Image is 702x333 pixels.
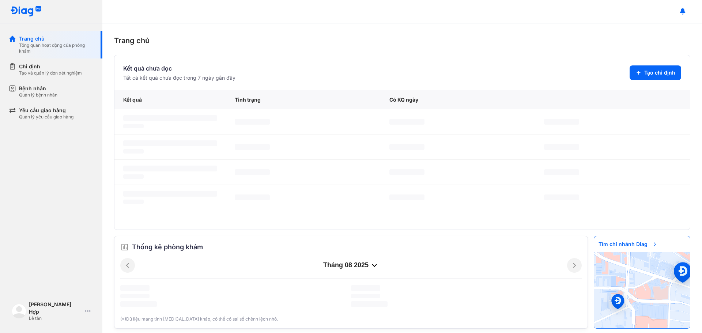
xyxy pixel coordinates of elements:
span: ‌ [235,194,270,200]
button: Tạo chỉ định [630,65,681,80]
span: ‌ [389,119,424,125]
span: ‌ [123,191,217,197]
span: ‌ [544,144,579,150]
div: (*)Dữ liệu mang tính [MEDICAL_DATA] khảo, có thể có sai số chênh lệch nhỏ. [120,316,582,322]
div: Chỉ định [19,63,82,70]
div: Lễ tân [29,315,82,321]
span: ‌ [123,140,217,146]
span: ‌ [235,144,270,150]
div: Trang chủ [19,35,94,42]
span: ‌ [389,194,424,200]
span: ‌ [389,169,424,175]
div: Tất cả kết quả chưa đọc trong 7 ngày gần đây [123,74,235,82]
span: ‌ [235,119,270,125]
div: Yêu cầu giao hàng [19,107,73,114]
span: ‌ [544,169,579,175]
div: Tạo và quản lý đơn xét nghiệm [19,70,82,76]
span: ‌ [544,119,579,125]
span: ‌ [120,285,150,291]
span: ‌ [120,301,157,307]
div: tháng 08 2025 [135,261,567,270]
div: Kết quả [114,90,226,109]
div: Có KQ ngày [381,90,535,109]
span: ‌ [120,294,150,298]
div: Tổng quan hoạt động của phòng khám [19,42,94,54]
span: ‌ [235,169,270,175]
div: Tình trạng [226,90,381,109]
div: Trang chủ [114,35,690,46]
span: ‌ [123,115,217,121]
div: [PERSON_NAME] Hợp [29,301,82,315]
img: order.5a6da16c.svg [120,243,129,251]
span: ‌ [123,124,144,128]
span: ‌ [351,285,380,291]
img: logo [10,6,42,17]
div: Quản lý yêu cầu giao hàng [19,114,73,120]
span: ‌ [123,174,144,179]
span: Thống kê phòng khám [132,242,203,252]
img: logo [12,304,26,318]
span: ‌ [544,194,579,200]
span: Tìm chi nhánh Diag [594,236,662,252]
div: Quản lý bệnh nhân [19,92,57,98]
span: ‌ [389,144,424,150]
div: Bệnh nhân [19,85,57,92]
span: ‌ [351,294,380,298]
span: Tạo chỉ định [644,69,675,76]
span: ‌ [351,301,388,307]
span: ‌ [123,200,144,204]
span: ‌ [123,149,144,154]
span: ‌ [123,166,217,171]
div: Kết quả chưa đọc [123,64,235,73]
